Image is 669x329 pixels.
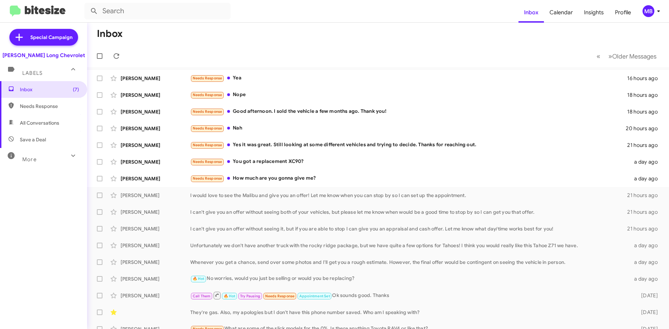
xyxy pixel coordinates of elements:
[121,175,190,182] div: [PERSON_NAME]
[190,309,630,316] div: They're gas. Also, my apologies but I don't have this phone number saved. Who am I speaking with?
[627,92,663,99] div: 18 hours ago
[190,275,630,283] div: No worries, would you just be selling or would you be replacing?
[609,2,637,23] a: Profile
[265,294,295,298] span: Needs Response
[592,49,605,63] button: Previous
[627,209,663,216] div: 21 hours ago
[73,86,79,93] span: (7)
[121,125,190,132] div: [PERSON_NAME]
[597,52,600,61] span: «
[121,92,190,99] div: [PERSON_NAME]
[121,209,190,216] div: [PERSON_NAME]
[121,242,190,249] div: [PERSON_NAME]
[544,2,578,23] a: Calendar
[9,29,78,46] a: Special Campaign
[193,294,211,298] span: Call Them
[593,49,661,63] nav: Page navigation example
[612,53,656,60] span: Older Messages
[20,103,79,110] span: Needs Response
[193,109,222,114] span: Needs Response
[193,159,222,164] span: Needs Response
[84,3,231,19] input: Search
[30,34,72,41] span: Special Campaign
[630,175,663,182] div: a day ago
[190,108,627,116] div: Good afternoon. I sold the vehicle a few months ago. Thank you!
[121,108,190,115] div: [PERSON_NAME]
[630,309,663,316] div: [DATE]
[630,292,663,299] div: [DATE]
[627,108,663,115] div: 18 hours ago
[627,142,663,149] div: 21 hours ago
[97,28,123,39] h1: Inbox
[608,52,612,61] span: »
[643,5,654,17] div: MB
[190,174,630,182] div: How much are you gonna give me?
[190,91,627,99] div: Nope
[240,294,260,298] span: Try Pausing
[190,192,627,199] div: I would love to see the Malibu and give you an offer! Let me know when you can stop by so I can s...
[190,259,630,266] div: Whenever you get a chance, send over some photos and I'll get you a rough estimate. However, the ...
[121,192,190,199] div: [PERSON_NAME]
[630,158,663,165] div: a day ago
[121,75,190,82] div: [PERSON_NAME]
[121,225,190,232] div: [PERSON_NAME]
[224,294,236,298] span: 🔥 Hot
[630,275,663,282] div: a day ago
[193,176,222,181] span: Needs Response
[193,93,222,97] span: Needs Response
[190,124,626,132] div: Nah
[2,52,85,59] div: [PERSON_NAME] Long Chevrolet
[627,75,663,82] div: 16 hours ago
[518,2,544,23] a: Inbox
[299,294,330,298] span: Appointment Set
[121,292,190,299] div: [PERSON_NAME]
[22,70,43,76] span: Labels
[637,5,661,17] button: MB
[193,143,222,147] span: Needs Response
[627,192,663,199] div: 21 hours ago
[626,125,663,132] div: 20 hours ago
[578,2,609,23] a: Insights
[630,259,663,266] div: a day ago
[20,86,79,93] span: Inbox
[190,225,627,232] div: I can't give you an offer without seeing it, but if you are able to stop I can give you an apprai...
[121,259,190,266] div: [PERSON_NAME]
[193,126,222,131] span: Needs Response
[190,242,630,249] div: Unfortunately we don't have another truck with the rocky ridge package, but we have quite a few o...
[20,136,46,143] span: Save a Deal
[193,276,205,281] span: 🔥 Hot
[190,74,627,82] div: Yea
[190,291,630,300] div: Ok sounds good. Thanks
[627,225,663,232] div: 21 hours ago
[604,49,661,63] button: Next
[190,141,627,149] div: Yes it was great. Still looking at some different vehicles and trying to decide. Thanks for reach...
[22,156,37,163] span: More
[190,158,630,166] div: You got a replacement XC90?
[630,242,663,249] div: a day ago
[193,76,222,80] span: Needs Response
[121,275,190,282] div: [PERSON_NAME]
[121,158,190,165] div: [PERSON_NAME]
[121,142,190,149] div: [PERSON_NAME]
[20,119,59,126] span: All Conversations
[190,209,627,216] div: I can't give you an offer without seeing both of your vehicles, but please let me know when would...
